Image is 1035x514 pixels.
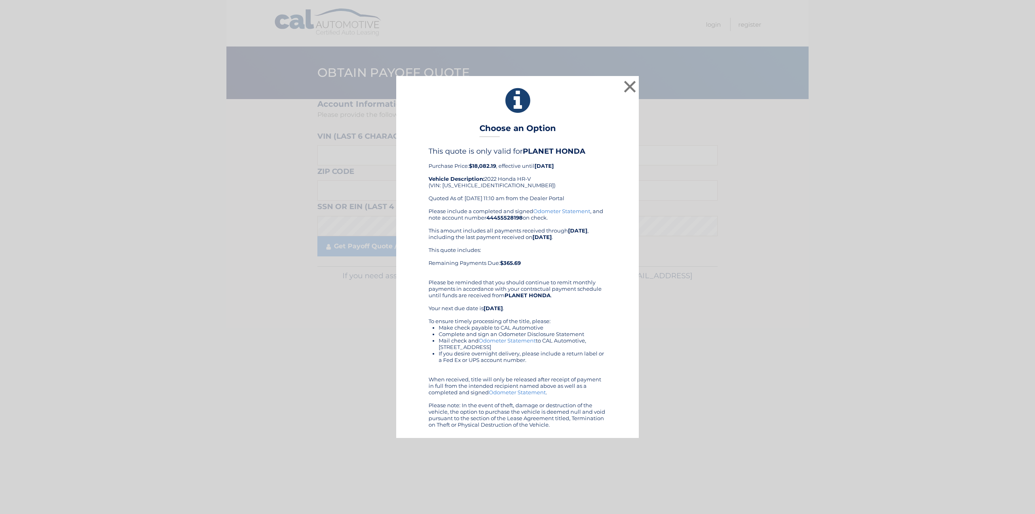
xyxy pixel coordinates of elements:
[479,337,536,344] a: Odometer Statement
[439,337,606,350] li: Mail check and to CAL Automotive, [STREET_ADDRESS]
[532,234,552,240] b: [DATE]
[505,292,551,298] b: PLANET HONDA
[500,260,521,266] b: $365.69
[489,389,546,396] a: Odometer Statement
[429,247,606,273] div: This quote includes: Remaining Payments Due:
[429,176,484,182] strong: Vehicle Description:
[484,305,503,311] b: [DATE]
[439,331,606,337] li: Complete and sign an Odometer Disclosure Statement
[429,147,606,156] h4: This quote is only valid for
[479,123,556,137] h3: Choose an Option
[486,214,523,221] b: 44455528198
[429,147,606,207] div: Purchase Price: , effective until 2022 Honda HR-V (VIN: [US_VEHICLE_IDENTIFICATION_NUMBER]) Quote...
[568,227,587,234] b: [DATE]
[439,350,606,363] li: If you desire overnight delivery, please include a return label or a Fed Ex or UPS account number.
[439,324,606,331] li: Make check payable to CAL Automotive
[622,78,638,95] button: ×
[469,163,496,169] b: $18,082.19
[523,147,585,156] b: PLANET HONDA
[429,208,606,428] div: Please include a completed and signed , and note account number on check. This amount includes al...
[534,163,554,169] b: [DATE]
[533,208,590,214] a: Odometer Statement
